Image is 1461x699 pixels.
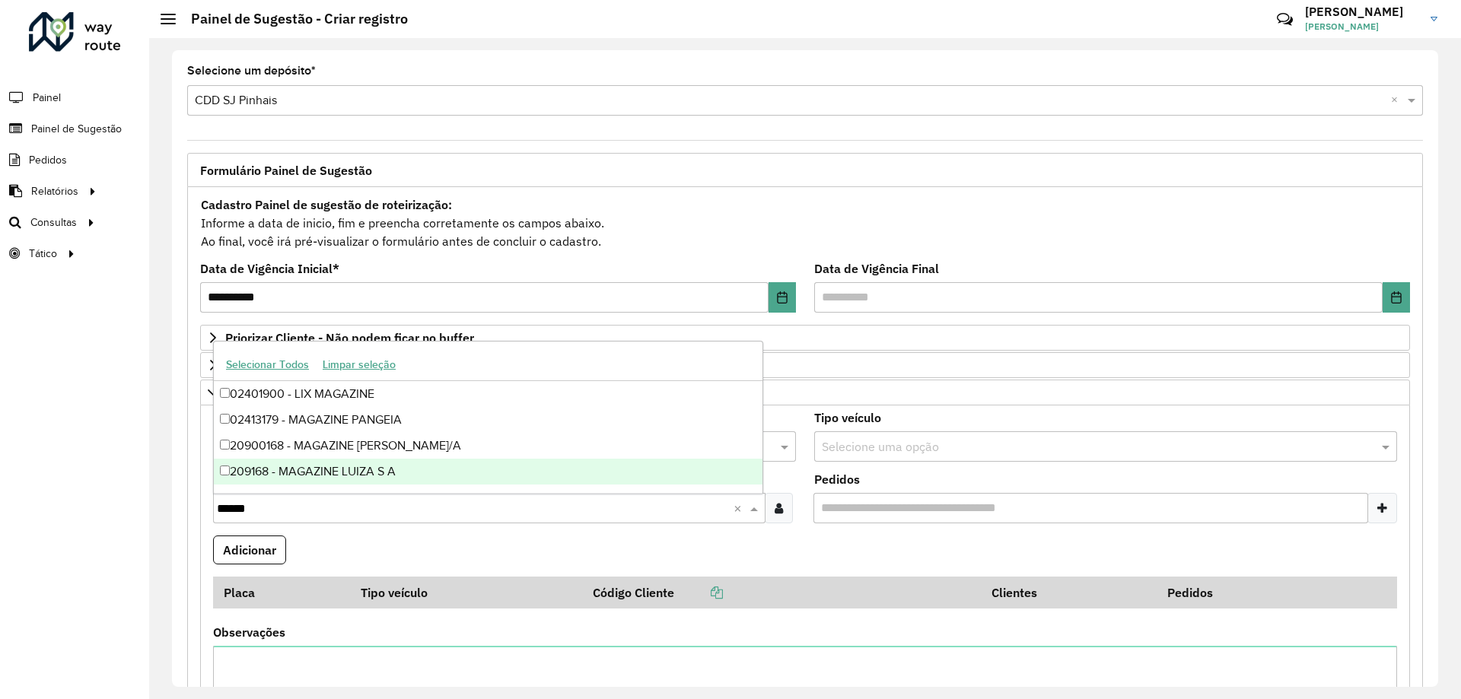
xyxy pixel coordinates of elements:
span: Pedidos [29,152,67,168]
span: Priorizar Cliente - Não podem ficar no buffer [225,332,474,344]
a: Cliente para Recarga [200,380,1410,405]
h2: Painel de Sugestão - Criar registro [176,11,408,27]
span: Painel de Sugestão [31,121,122,137]
h3: [PERSON_NAME] [1305,5,1419,19]
span: [PERSON_NAME] [1305,20,1419,33]
span: Consultas [30,214,77,230]
span: Clear all [734,499,746,517]
span: Tático [29,246,57,262]
span: Relatórios [31,183,78,199]
a: Priorizar Cliente - Não podem ficar no buffer [200,325,1410,351]
button: Choose Date [769,282,796,313]
label: Data de Vigência Final [814,259,939,278]
label: Selecione um depósito [187,62,316,80]
div: 20900168 - MAGAZINE [PERSON_NAME]/A [214,433,762,459]
label: Tipo veículo [814,408,881,427]
span: Clear all [1391,91,1404,110]
button: Selecionar Todos [219,353,316,377]
div: 02401900 - LIX MAGAZINE [214,381,762,407]
div: Informe a data de inicio, fim e preencha corretamente os campos abaixo. Ao final, você irá pré-vi... [200,195,1410,251]
label: Data de Vigência Inicial [200,259,339,278]
a: Preservar Cliente - Devem ficar no buffer, não roteirizar [200,352,1410,378]
span: Formulário Painel de Sugestão [200,164,372,176]
label: Pedidos [814,470,860,488]
th: Tipo veículo [351,577,583,608]
ng-dropdown-panel: Options list [213,341,763,494]
th: Clientes [981,577,1157,608]
th: Pedidos [1157,577,1332,608]
button: Limpar seleção [316,353,403,377]
a: Copiar [674,585,723,600]
button: Choose Date [1383,282,1410,313]
span: Painel [33,90,61,106]
div: 209168 - MAGAZINE LUIZA S A [214,459,762,485]
button: Adicionar [213,535,286,564]
th: Placa [213,577,351,608]
div: 02413179 - MAGAZINE PANGEIA [214,407,762,433]
strong: Cadastro Painel de sugestão de roteirização: [201,197,452,212]
th: Código Cliente [582,577,981,608]
a: Contato Rápido [1268,3,1301,36]
label: Observações [213,623,285,641]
